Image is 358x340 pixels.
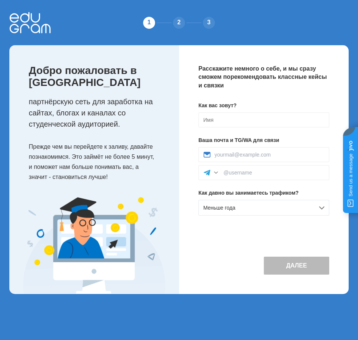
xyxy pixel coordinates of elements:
[172,15,186,30] div: 2
[198,102,329,109] p: Как вас зовут?
[29,96,164,130] p: партнёрскую сеть для заработка на сайтах, блогах и каналах со студенческой аудиторией.
[215,152,324,158] input: yourmail@example.com
[23,197,165,294] img: Expert Image
[29,65,164,89] p: Добро пожаловать в [GEOGRAPHIC_DATA]
[198,65,329,90] p: Расскажите немного о себе, и мы сразу сможем порекомендовать классные кейсы и связки
[223,170,324,176] input: @username
[198,189,329,197] p: Как давно вы занимаетесь трафиком?
[201,15,216,30] div: 3
[198,112,329,127] input: Имя
[142,15,157,30] div: 1
[203,205,235,211] span: Меньше года
[198,136,329,144] p: Ваша почта и TG/WA для связи
[29,142,164,182] p: Прежде чем вы перейдете к заливу, давайте познакомимся. Это займёт не более 5 минут, и поможет на...
[264,257,329,275] button: Далее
